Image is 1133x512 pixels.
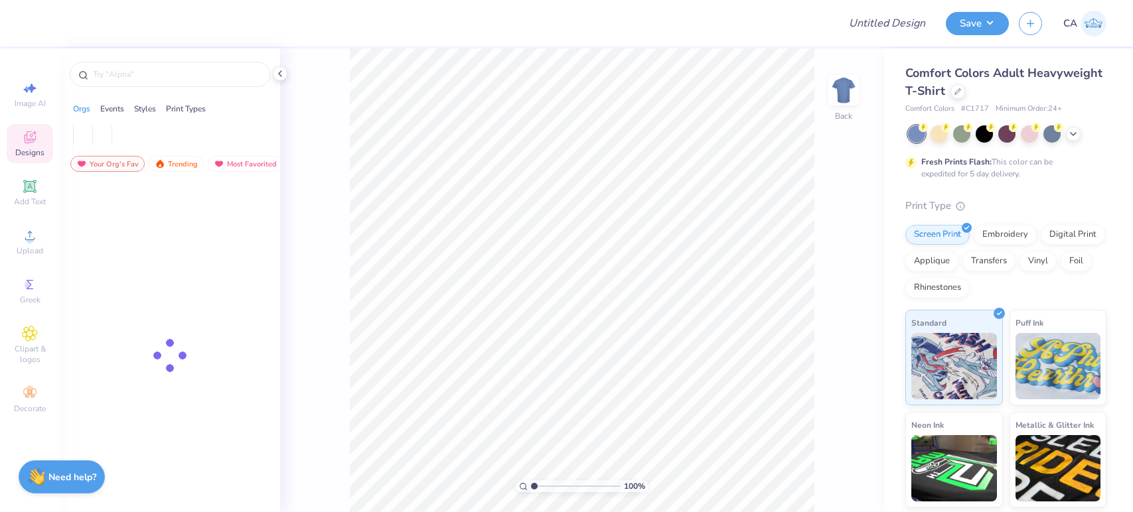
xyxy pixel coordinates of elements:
[838,10,936,36] input: Untitled Design
[20,294,40,305] span: Greek
[1020,251,1057,271] div: Vinyl
[996,103,1062,115] span: Minimum Order: 24 +
[911,316,946,330] span: Standard
[15,147,44,158] span: Designs
[974,225,1037,245] div: Embroidery
[208,156,283,172] div: Most Favorited
[921,157,992,167] strong: Fresh Prints Flash:
[905,278,970,298] div: Rhinestones
[155,159,165,168] img: trending.gif
[905,251,958,271] div: Applique
[1061,251,1092,271] div: Foil
[946,12,1009,35] button: Save
[149,156,204,172] div: Trending
[92,68,262,81] input: Try "Alpha"
[14,403,46,414] span: Decorate
[1063,16,1077,31] span: CA
[70,156,145,172] div: Your Org's Fav
[905,198,1106,214] div: Print Type
[905,225,970,245] div: Screen Print
[73,103,90,115] div: Orgs
[921,156,1085,180] div: This color can be expedited for 5 day delivery.
[1016,316,1043,330] span: Puff Ink
[17,245,43,256] span: Upload
[905,65,1102,99] span: Comfort Colors Adult Heavyweight T-Shirt
[962,251,1016,271] div: Transfers
[961,103,989,115] span: # C1717
[48,471,96,483] strong: Need help?
[1016,435,1101,501] img: Metallic & Glitter Ink
[15,98,46,109] span: Image AI
[134,103,156,115] div: Styles
[1016,418,1094,432] span: Metallic & Glitter Ink
[905,103,954,115] span: Comfort Colors
[76,159,87,168] img: most_fav.gif
[830,77,857,103] img: Back
[1063,11,1106,36] a: CA
[166,103,206,115] div: Print Types
[1041,225,1105,245] div: Digital Print
[7,344,53,365] span: Clipart & logos
[1016,333,1101,399] img: Puff Ink
[100,103,124,115] div: Events
[214,159,224,168] img: most_fav.gif
[911,333,997,399] img: Standard
[835,110,852,122] div: Back
[14,196,46,207] span: Add Text
[1081,11,1106,36] img: Chollene Anne Aranda
[911,435,997,501] img: Neon Ink
[624,480,645,492] span: 100 %
[911,418,944,432] span: Neon Ink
